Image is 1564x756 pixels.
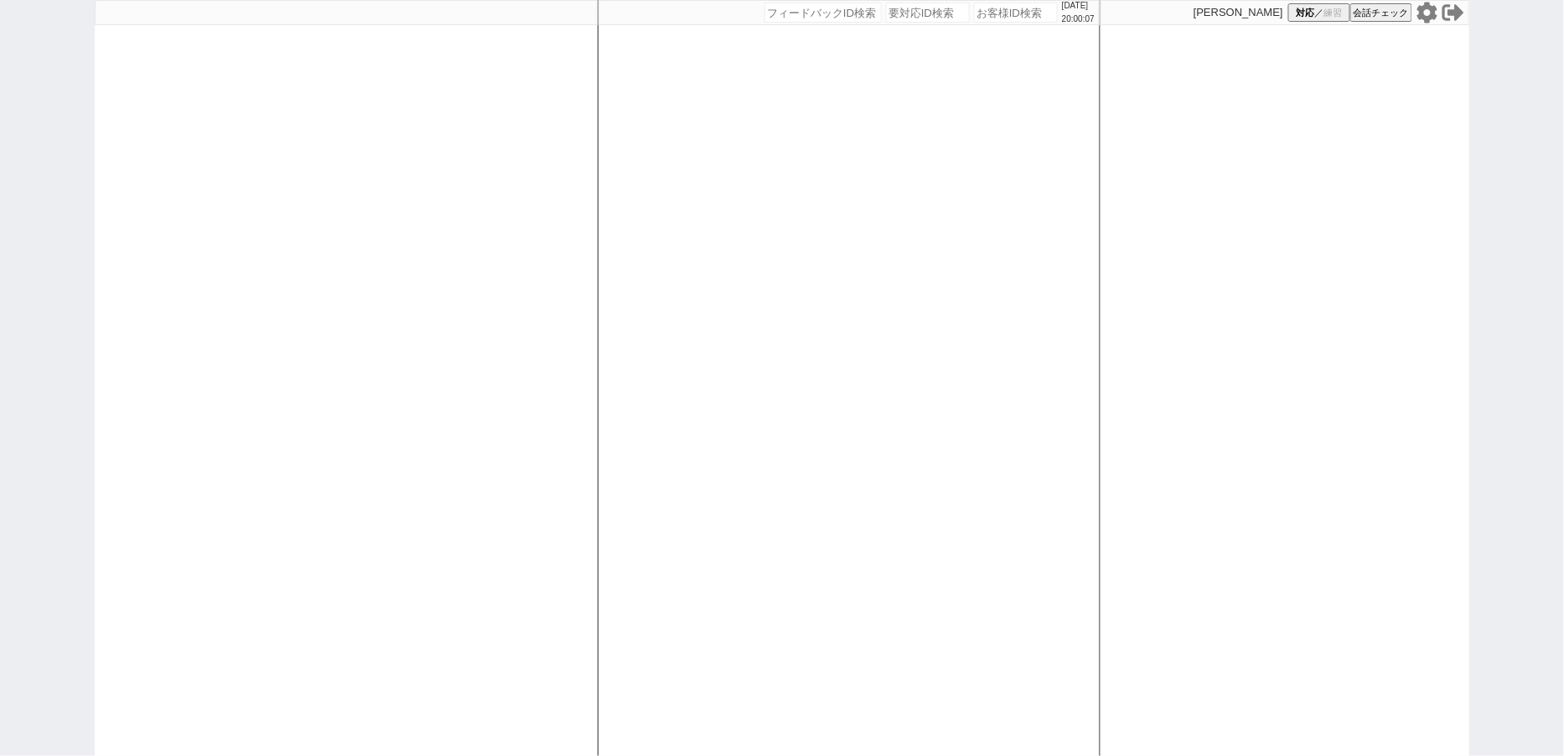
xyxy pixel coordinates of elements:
[1288,3,1350,22] button: 対応／練習
[764,3,882,23] input: フィードバックID検索
[1194,6,1283,19] p: [PERSON_NAME]
[1062,13,1095,26] p: 20:00:07
[1354,7,1409,19] span: 会話チェック
[1350,3,1412,22] button: 会話チェック
[886,3,970,23] input: 要対応ID検索
[974,3,1058,23] input: お客様ID検索
[1297,7,1315,19] span: 対応
[1324,7,1343,19] span: 練習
